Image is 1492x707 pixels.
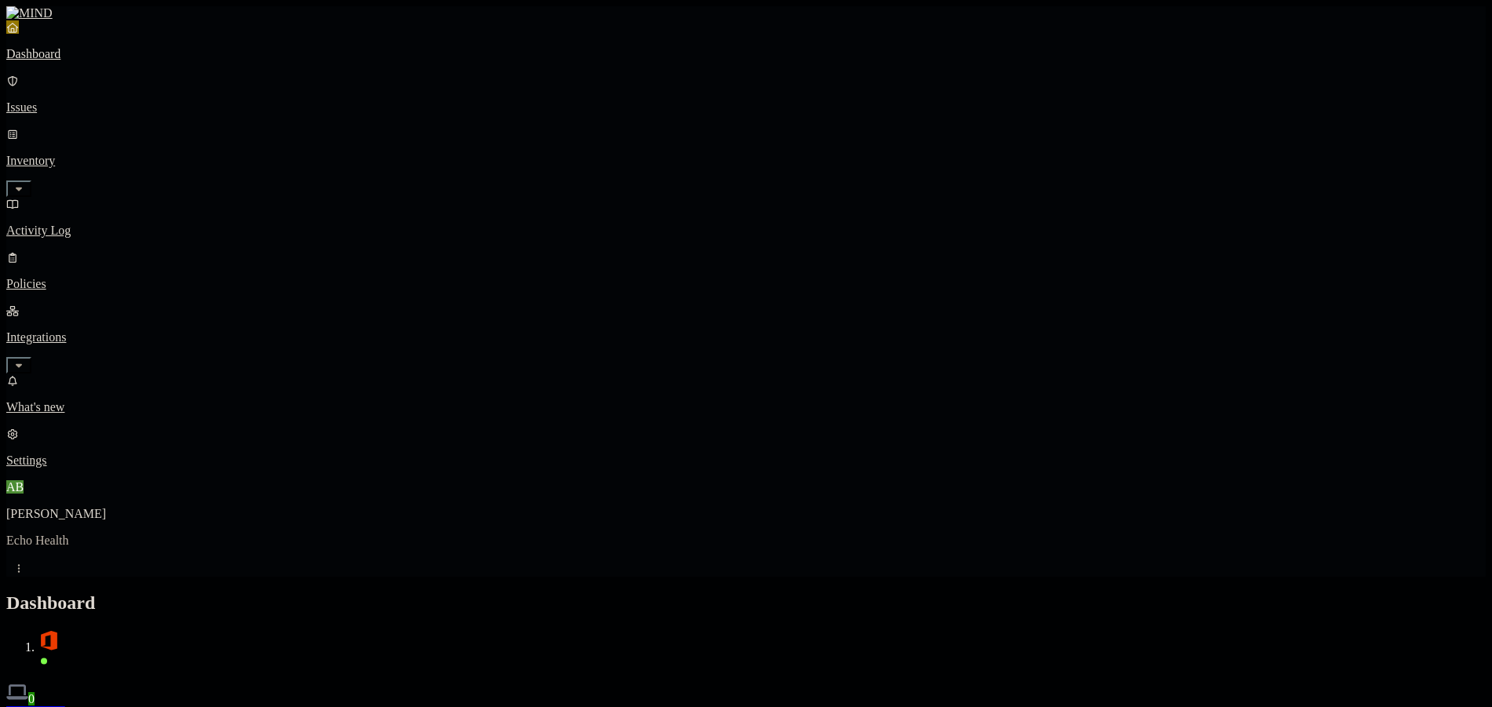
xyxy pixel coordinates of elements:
p: [PERSON_NAME] [6,507,1486,521]
img: svg%3e [6,681,28,703]
p: Dashboard [6,47,1486,61]
a: Integrations [6,304,1486,371]
img: svg%3e [38,629,60,651]
span: AB [6,480,24,494]
p: What's new [6,400,1486,414]
a: Policies [6,250,1486,291]
a: Issues [6,74,1486,115]
img: MIND [6,6,53,20]
p: Settings [6,454,1486,468]
a: Activity Log [6,197,1486,238]
span: 0 [28,692,35,705]
a: Settings [6,427,1486,468]
h2: Dashboard [6,592,1486,614]
a: Dashboard [6,20,1486,61]
p: Activity Log [6,224,1486,238]
a: What's new [6,374,1486,414]
p: Inventory [6,154,1486,168]
p: Issues [6,100,1486,115]
p: Echo Health [6,534,1486,548]
p: Integrations [6,330,1486,344]
p: Policies [6,277,1486,291]
a: Inventory [6,127,1486,195]
a: MIND [6,6,1486,20]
